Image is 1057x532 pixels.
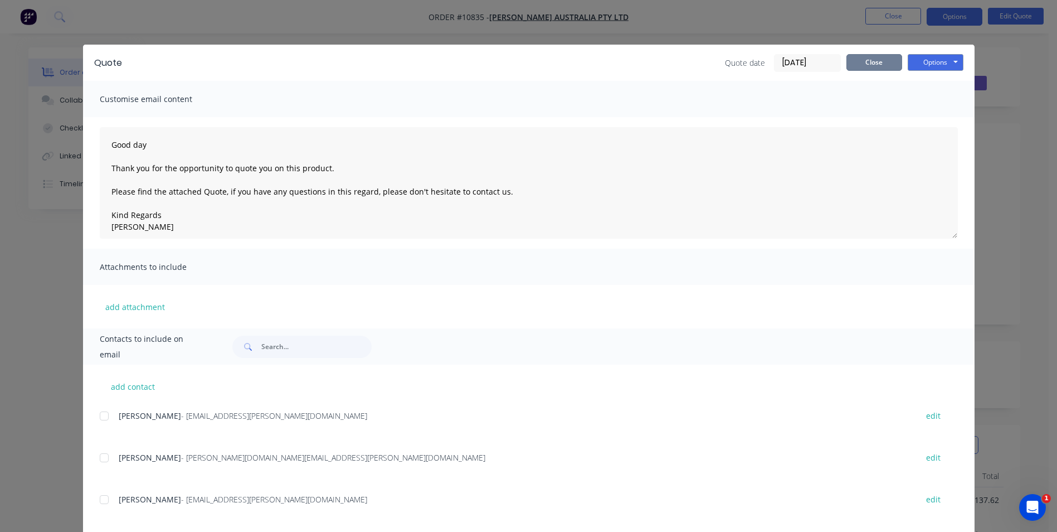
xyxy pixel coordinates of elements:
button: edit [919,492,947,507]
button: add contact [100,378,167,395]
button: Close [846,54,902,71]
iframe: Intercom live chat [1019,494,1046,521]
span: 1 [1042,494,1051,503]
span: [PERSON_NAME] [119,452,181,463]
span: - [PERSON_NAME][DOMAIN_NAME][EMAIL_ADDRESS][PERSON_NAME][DOMAIN_NAME] [181,452,485,463]
button: edit [919,450,947,465]
span: Contacts to include on email [100,331,205,362]
span: Quote date [725,57,765,69]
button: add attachment [100,298,171,315]
span: [PERSON_NAME] [119,494,181,505]
span: - [EMAIL_ADDRESS][PERSON_NAME][DOMAIN_NAME] [181,494,367,505]
button: edit [919,408,947,423]
span: [PERSON_NAME] [119,410,181,421]
textarea: Good day Thank you for the opportunity to quote you on this product. Please find the attached Quo... [100,127,958,239]
span: Attachments to include [100,259,222,275]
span: - [EMAIL_ADDRESS][PERSON_NAME][DOMAIN_NAME] [181,410,367,421]
span: Customise email content [100,91,222,107]
button: Options [908,54,963,71]
input: Search... [261,336,372,358]
div: Quote [94,56,122,70]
